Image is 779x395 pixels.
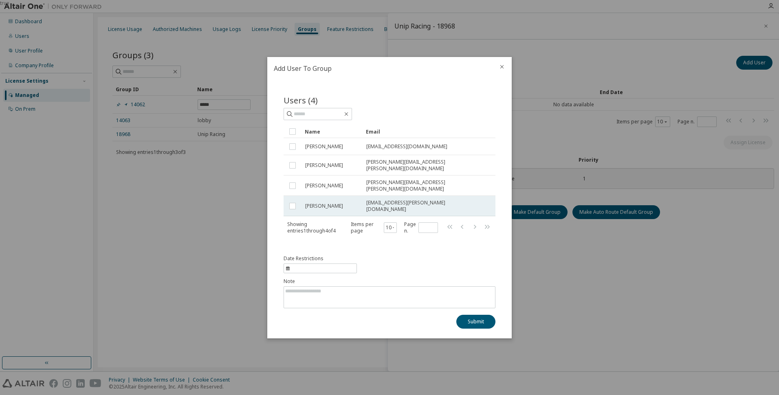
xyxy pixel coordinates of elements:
span: [PERSON_NAME][EMAIL_ADDRESS][PERSON_NAME][DOMAIN_NAME] [366,159,481,172]
button: close [499,64,505,70]
h2: Add User To Group [267,57,492,80]
span: Page n. [404,221,438,234]
span: Date Restrictions [284,255,323,262]
span: [EMAIL_ADDRESS][PERSON_NAME][DOMAIN_NAME] [366,200,481,213]
span: [PERSON_NAME] [305,162,343,169]
span: [PERSON_NAME] [305,203,343,209]
span: Items per page [351,221,397,234]
span: Showing entries 1 through 4 of 4 [287,221,336,234]
span: [EMAIL_ADDRESS][DOMAIN_NAME] [366,143,447,150]
div: Email [366,125,482,138]
span: [PERSON_NAME][EMAIL_ADDRESS][PERSON_NAME][DOMAIN_NAME] [366,179,481,192]
span: [PERSON_NAME] [305,182,343,189]
span: [PERSON_NAME] [305,143,343,150]
div: Name [305,125,359,138]
span: Users (4) [284,94,318,106]
button: information [284,255,357,273]
label: Note [284,278,495,285]
button: 10 [386,224,395,231]
button: Submit [456,315,495,329]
